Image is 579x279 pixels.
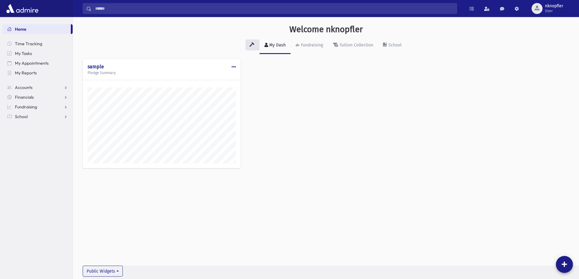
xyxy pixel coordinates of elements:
a: School [2,112,73,121]
a: Fundraising [291,37,328,54]
h3: Welcome nknopfler [289,24,363,35]
span: Accounts [15,85,33,90]
span: My Tasks [15,51,32,56]
div: Fundraising [300,43,323,48]
a: Accounts [2,83,73,92]
a: My Dash [260,37,291,54]
a: Fundraising [2,102,73,112]
div: School [387,43,402,48]
a: My Tasks [2,49,73,58]
span: User [545,9,563,13]
h5: Pledge Summary [88,71,236,75]
a: Tuition Collection [328,37,378,54]
span: School [15,114,28,119]
h4: sample [88,64,236,70]
span: Financials [15,94,34,100]
input: Search [91,3,457,14]
span: My Appointments [15,60,49,66]
a: My Appointments [2,58,73,68]
span: Fundraising [15,104,37,110]
a: School [378,37,406,54]
span: My Reports [15,70,37,76]
span: Home [15,26,26,32]
a: Financials [2,92,73,102]
span: nknopfler [545,4,563,9]
a: Home [2,24,71,34]
img: AdmirePro [5,2,40,15]
a: My Reports [2,68,73,78]
div: My Dash [268,43,286,48]
span: Time Tracking [15,41,42,46]
button: Public Widgets [83,266,123,277]
a: Time Tracking [2,39,73,49]
div: Tuition Collection [338,43,373,48]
